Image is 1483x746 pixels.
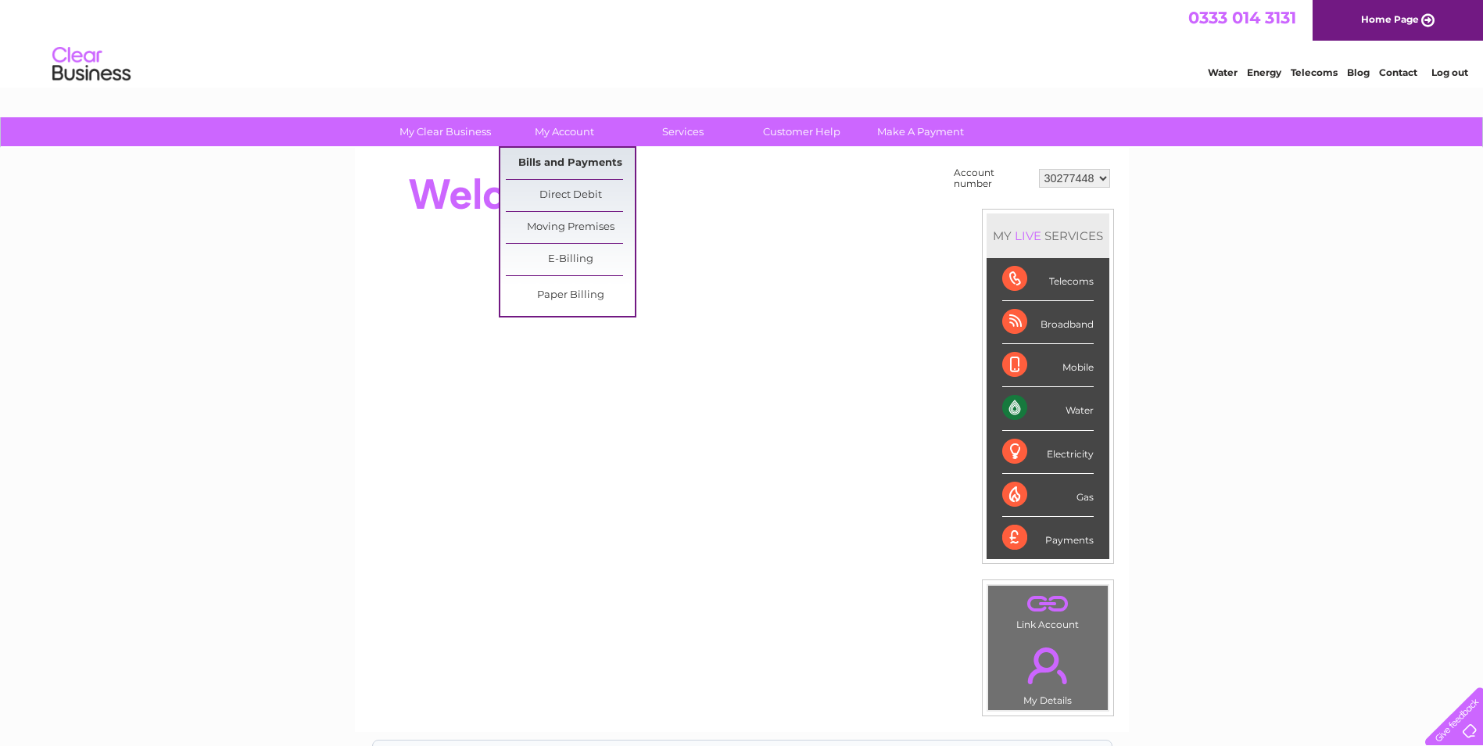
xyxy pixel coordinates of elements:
[1002,301,1094,344] div: Broadband
[373,9,1112,76] div: Clear Business is a trading name of Verastar Limited (registered in [GEOGRAPHIC_DATA] No. 3667643...
[1012,228,1044,243] div: LIVE
[506,212,635,243] a: Moving Premises
[500,117,629,146] a: My Account
[52,41,131,88] img: logo.png
[1002,344,1094,387] div: Mobile
[506,180,635,211] a: Direct Debit
[1188,8,1296,27] a: 0333 014 3131
[1002,431,1094,474] div: Electricity
[992,590,1104,617] a: .
[381,117,510,146] a: My Clear Business
[737,117,866,146] a: Customer Help
[1002,517,1094,559] div: Payments
[1002,387,1094,430] div: Water
[987,213,1109,258] div: MY SERVICES
[506,244,635,275] a: E-Billing
[1208,66,1238,78] a: Water
[987,585,1109,634] td: Link Account
[506,148,635,179] a: Bills and Payments
[987,634,1109,711] td: My Details
[950,163,1035,193] td: Account number
[506,280,635,311] a: Paper Billing
[1002,258,1094,301] div: Telecoms
[1291,66,1338,78] a: Telecoms
[1247,66,1281,78] a: Energy
[1431,66,1468,78] a: Log out
[856,117,985,146] a: Make A Payment
[1002,474,1094,517] div: Gas
[992,638,1104,693] a: .
[618,117,747,146] a: Services
[1379,66,1417,78] a: Contact
[1347,66,1370,78] a: Blog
